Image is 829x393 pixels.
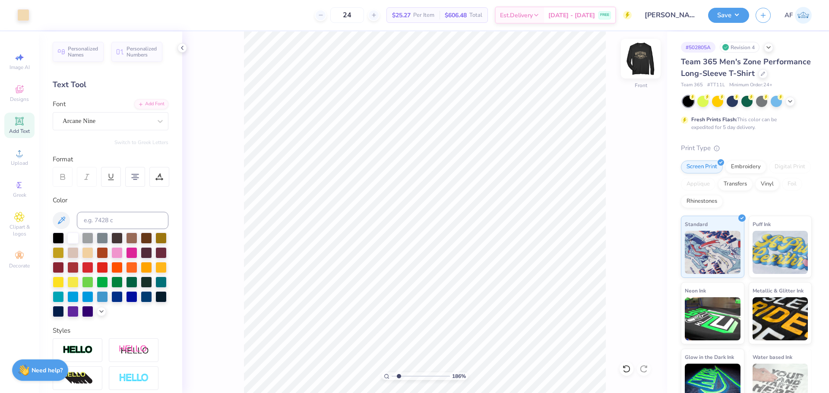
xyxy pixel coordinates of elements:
span: Decorate [9,262,30,269]
span: Glow in the Dark Ink [685,352,734,362]
div: Screen Print [681,160,723,173]
span: Team 365 [681,82,703,89]
span: 186 % [452,372,466,380]
span: Upload [11,160,28,167]
img: Negative Space [119,373,149,383]
div: Format [53,154,169,164]
span: Personalized Numbers [127,46,157,58]
span: AF [785,10,793,20]
span: Water based Ink [753,352,792,362]
input: e.g. 7428 c [77,212,168,229]
div: Vinyl [755,178,779,191]
button: Save [708,8,749,23]
input: Untitled Design [638,6,702,24]
div: Transfers [718,178,753,191]
span: Clipart & logos [4,223,35,237]
strong: Fresh Prints Flash: [691,116,737,123]
div: # 502805A [681,42,715,53]
span: Minimum Order: 24 + [729,82,772,89]
span: Team 365 Men's Zone Performance Long-Sleeve T-Shirt [681,57,811,79]
span: Greek [13,192,26,198]
span: Est. Delivery [500,11,533,20]
img: Front [623,41,658,76]
a: AF [785,7,812,24]
span: Puff Ink [753,220,771,229]
span: $606.48 [445,11,467,20]
div: Print Type [681,143,812,153]
img: Shadow [119,345,149,355]
span: [DATE] - [DATE] [548,11,595,20]
div: Revision 4 [720,42,759,53]
div: Styles [53,326,168,336]
div: This color can be expedited for 5 day delivery. [691,116,797,131]
div: Embroidery [725,160,766,173]
div: Rhinestones [681,195,723,208]
img: Ana Francesca Bustamante [795,7,812,24]
button: Switch to Greek Letters [114,139,168,146]
span: Per Item [413,11,434,20]
span: Designs [10,96,29,103]
span: Add Text [9,128,30,135]
span: Standard [685,220,708,229]
div: Add Font [134,99,168,109]
strong: Need help? [32,366,63,374]
div: Text Tool [53,79,168,91]
span: Personalized Names [68,46,98,58]
label: Font [53,99,66,109]
span: Neon Ink [685,286,706,295]
div: Foil [782,178,802,191]
div: Color [53,195,168,205]
span: Image AI [9,64,30,71]
span: Total [469,11,482,20]
img: 3d Illusion [63,371,93,385]
img: Standard [685,231,740,274]
span: Metallic & Glitter Ink [753,286,804,295]
input: – – [330,7,364,23]
div: Front [635,82,647,89]
span: # TT11L [707,82,725,89]
img: Stroke [63,345,93,355]
div: Digital Print [769,160,811,173]
img: Puff Ink [753,231,808,274]
div: Applique [681,178,715,191]
span: $25.27 [392,11,411,20]
img: Metallic & Glitter Ink [753,297,808,340]
img: Neon Ink [685,297,740,340]
span: FREE [600,12,609,18]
